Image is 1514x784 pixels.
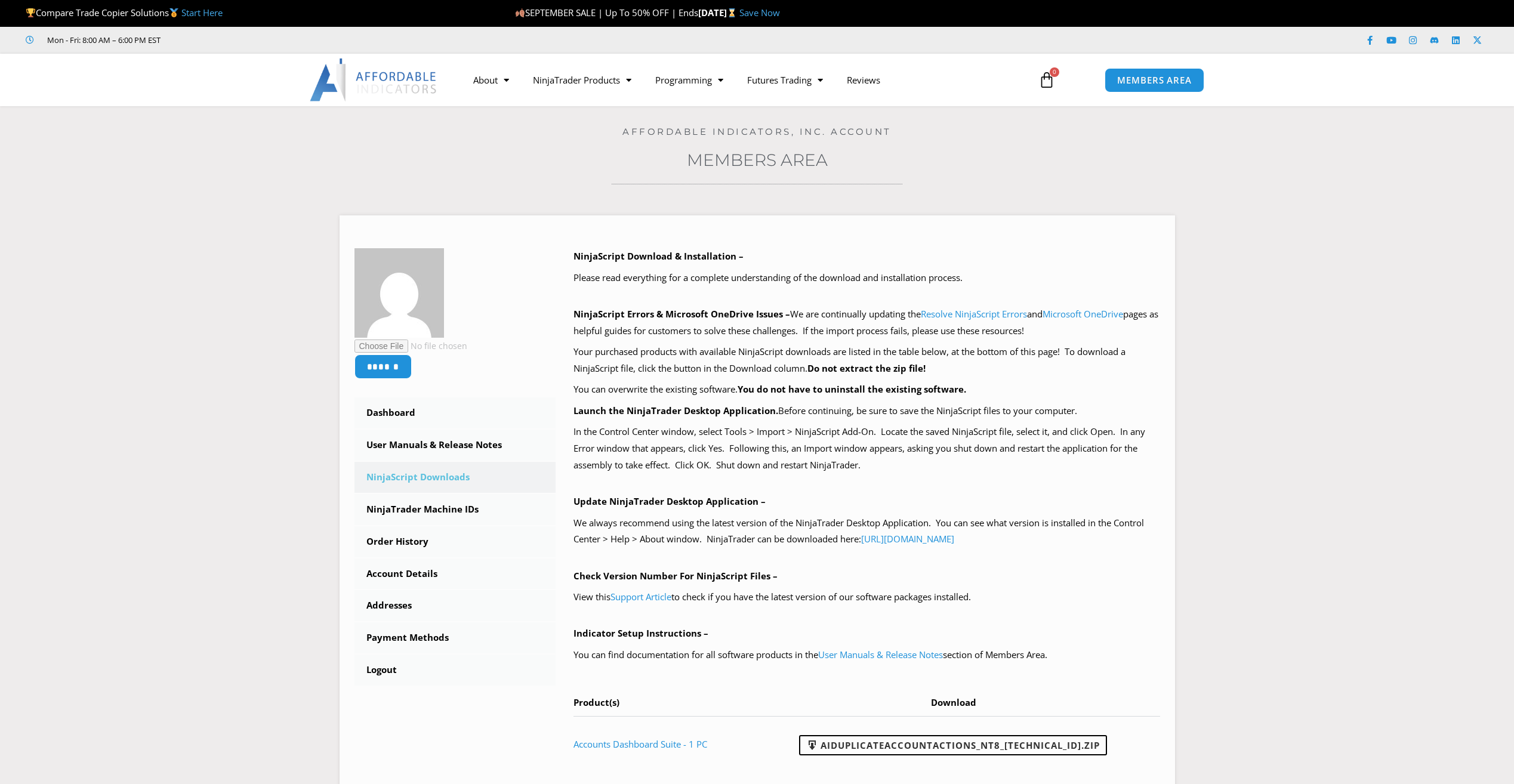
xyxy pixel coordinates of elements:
[573,250,744,262] b: NinjaScript Download & Installation –
[181,7,223,18] a: Start Here
[573,570,778,582] b: Check Version Number For NinjaScript Files –
[354,526,556,557] a: Order History
[354,590,556,621] a: Addresses
[610,591,671,603] a: Support Article
[354,655,556,686] a: Logout
[861,533,954,545] a: [URL][DOMAIN_NAME]
[354,397,556,428] a: Dashboard
[573,381,1160,398] p: You can overwrite the existing software.
[573,270,1160,286] p: Please read everything for a complete understanding of the download and installation process.
[698,7,739,18] strong: [DATE]
[573,344,1160,377] p: Your purchased products with available NinjaScript downloads are listed in the table below, at th...
[799,735,1107,755] a: AIDuplicateAccountActions_NT8_[TECHNICAL_ID].zip
[354,558,556,589] a: Account Details
[573,424,1160,474] p: In the Control Center window, select Tools > Import > NinjaScript Add-On. Locate the saved NinjaS...
[516,8,525,17] img: 🍂
[26,7,223,18] span: Compare Trade Copier Solutions
[1117,76,1192,85] span: MEMBERS AREA
[573,405,778,416] b: Launch the NinjaTrader Desktop Application.
[739,7,780,18] a: Save Now
[738,383,966,395] b: You do not have to uninstall the existing software.
[921,308,1027,320] a: Resolve NinjaScript Errors
[643,66,735,94] a: Programming
[515,7,698,18] span: SEPTEMBER SALE | Up To 50% OFF | Ends
[521,66,643,94] a: NinjaTrader Products
[573,647,1160,663] p: You can find documentation for all software products in the section of Members Area.
[818,649,943,660] a: User Manuals & Release Notes
[26,8,35,17] img: 🏆
[573,589,1160,606] p: View this to check if you have the latest version of our software packages installed.
[573,627,708,639] b: Indicator Setup Instructions –
[354,462,556,493] a: NinjaScript Downloads
[1050,67,1059,77] span: 0
[687,150,828,170] a: Members Area
[573,308,790,320] b: NinjaScript Errors & Microsoft OneDrive Issues –
[573,515,1160,548] p: We always recommend using the latest version of the NinjaTrader Desktop Application. You can see ...
[354,430,556,461] a: User Manuals & Release Notes
[573,495,766,507] b: Update NinjaTrader Desktop Application –
[169,8,178,17] img: 🥇
[573,696,619,708] span: Product(s)
[1020,63,1073,97] a: 0
[310,58,438,101] img: LogoAI | Affordable Indicators – NinjaTrader
[177,34,356,46] iframe: Customer reviews powered by Trustpilot
[354,494,556,525] a: NinjaTrader Machine IDs
[735,66,835,94] a: Futures Trading
[835,66,892,94] a: Reviews
[573,306,1160,339] p: We are continually updating the and pages as helpful guides for customers to solve these challeng...
[1043,308,1123,320] a: Microsoft OneDrive
[461,66,521,94] a: About
[44,33,161,47] span: Mon - Fri: 8:00 AM – 6:00 PM EST
[461,66,1025,94] nav: Menu
[1105,68,1204,92] a: MEMBERS AREA
[354,397,556,686] nav: Account pages
[354,622,556,653] a: Payment Methods
[622,126,892,137] a: Affordable Indicators, Inc. Account
[807,362,926,374] b: Do not extract the zip file!
[727,8,736,17] img: ⌛
[354,248,444,338] img: 5855d2e4d780ba8f0a71d9070d85704b63ad9761cbbd69a65e96072dd1586a09
[573,403,1160,419] p: Before continuing, be sure to save the NinjaScript files to your computer.
[573,738,707,750] a: Accounts Dashboard Suite - 1 PC
[931,696,976,708] span: Download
